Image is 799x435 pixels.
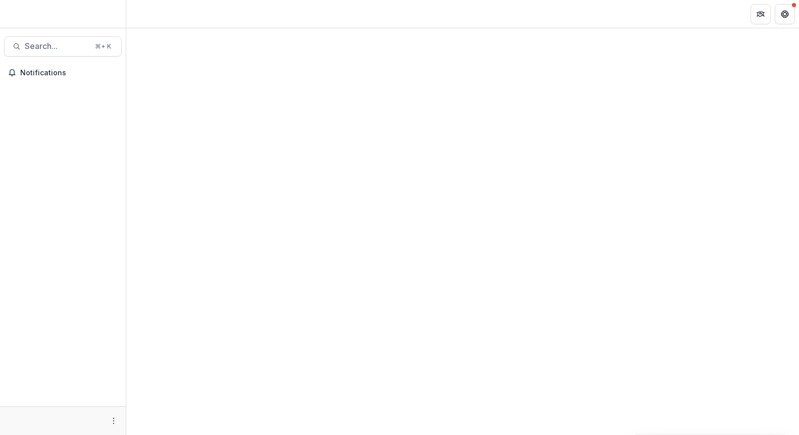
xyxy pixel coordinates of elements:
button: Notifications [4,65,122,81]
div: ⌘ + K [93,41,113,52]
button: Partners [751,4,771,24]
span: Notifications [20,69,118,77]
nav: breadcrumb [130,7,173,21]
span: Search... [25,41,89,51]
button: Get Help [775,4,795,24]
button: More [108,415,120,427]
button: Search... [4,36,122,57]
